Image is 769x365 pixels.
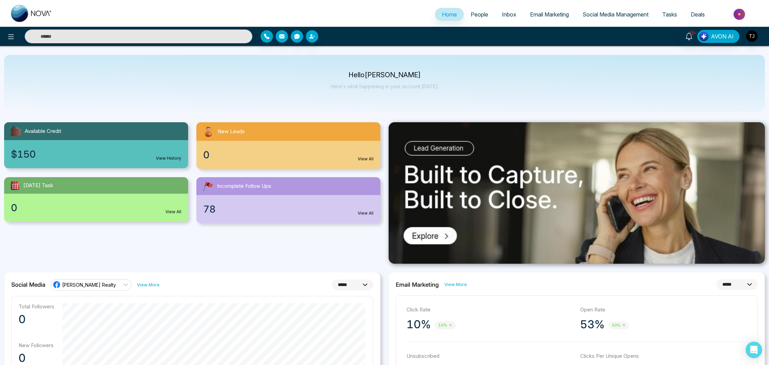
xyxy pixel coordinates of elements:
span: New Leads [218,128,245,136]
img: User Avatar [746,30,758,42]
span: Deals [691,11,705,18]
span: Incomplete Follow Ups [217,182,271,190]
img: todayTask.svg [10,180,21,191]
p: Here's what happening in your account [DATE]. [331,83,439,89]
a: Inbox [495,8,523,21]
p: 0 [19,312,54,326]
a: View History [156,155,181,161]
span: Home [442,11,457,18]
span: [PERSON_NAME] Realty [62,282,116,288]
a: Home [435,8,464,21]
img: Lead Flow [699,32,709,41]
h2: Email Marketing [396,281,439,288]
h2: Social Media [11,281,45,288]
a: View All [358,210,374,216]
a: Email Marketing [523,8,576,21]
span: [DATE] Task [23,182,53,190]
p: 53% [580,318,605,331]
span: Inbox [502,11,516,18]
span: 10% [435,321,456,329]
p: 10% [406,318,431,331]
span: AVON AI [711,32,734,41]
a: Tasks [655,8,684,21]
img: followUps.svg [202,180,214,192]
a: Incomplete Follow Ups78View All [192,177,384,223]
span: 0 [203,148,209,162]
img: availableCredit.svg [10,125,22,137]
p: Hello [PERSON_NAME] [331,72,439,78]
p: Unsubscribed [406,352,573,360]
p: Clicks Per Unique Opens [580,352,747,360]
span: 78 [203,202,216,216]
span: $150 [11,147,36,161]
a: View More [137,282,160,288]
p: Open Rate [580,306,747,314]
p: Total Followers [19,303,54,310]
p: 0 [19,351,54,365]
span: Available Credit [25,127,61,135]
span: 53% [609,321,629,329]
div: Open Intercom Messenger [746,342,762,358]
a: Social Media Management [576,8,655,21]
img: . [389,122,765,264]
img: Nova CRM Logo [11,5,52,22]
img: Market-place.gif [715,7,765,22]
span: Email Marketing [530,11,569,18]
a: New Leads0View All [192,122,384,169]
p: New Followers [19,342,54,349]
a: View All [165,209,181,215]
a: View More [444,281,467,288]
span: 0 [11,201,17,215]
button: AVON AI [697,30,739,43]
p: Click Rate [406,306,573,314]
a: 10+ [681,30,697,42]
a: Deals [684,8,712,21]
img: newLeads.svg [202,125,215,138]
a: People [464,8,495,21]
span: Social Media Management [583,11,649,18]
span: Tasks [662,11,677,18]
a: View All [358,156,374,162]
span: People [471,11,488,18]
span: 10+ [689,30,695,36]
